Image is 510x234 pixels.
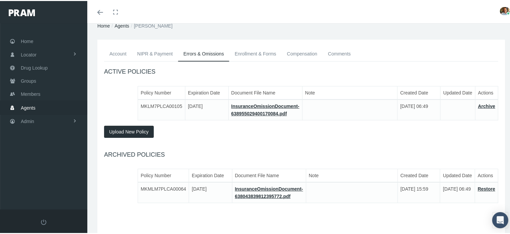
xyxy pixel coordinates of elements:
[132,45,178,60] a: NIPR & Payment
[138,99,185,119] td: MKLM7PLCA00105
[492,211,508,227] div: Open Intercom Messenger
[189,181,232,202] td: [DATE]
[302,85,397,99] th: Note
[21,101,36,113] span: Agents
[229,45,282,60] a: Enrollment & Forms
[323,45,356,60] a: Comments
[440,168,475,182] th: Updated Date
[21,61,48,73] span: Drug Lookup
[138,168,189,182] th: Policy Number
[21,47,37,60] span: Locator
[475,85,498,99] th: Actions
[178,45,229,61] a: Errors & Omissions
[109,128,149,133] span: Upload New Policy
[441,85,475,99] th: Updated Date
[398,99,441,119] td: [DATE] 06:49
[398,168,440,182] th: Created Date
[306,168,398,182] th: Note
[21,87,40,100] span: Members
[21,74,36,86] span: Groups
[440,181,475,202] td: [DATE] 06:49
[398,85,441,99] th: Created Date
[232,168,306,182] th: Document File Name
[104,125,154,137] button: Upload New Policy
[185,99,228,119] td: [DATE]
[185,85,228,99] th: Expiration Date
[138,181,189,202] td: MKMLM7PLCA00064
[104,45,132,60] a: Account
[97,22,110,28] a: Home
[475,168,498,182] th: Actions
[282,45,323,60] a: Compensation
[231,103,299,115] a: InsuranceOmissionDocument-638955029400170084.pdf
[500,6,510,14] img: S_Profile_Picture_15241.jpg
[189,168,232,182] th: Expiration Date
[21,114,34,127] span: Admin
[228,85,302,99] th: Document File Name
[104,150,498,158] h4: ARCHIVED POLICIES
[9,8,35,15] img: PRAM_20_x_78.png
[104,67,498,75] h4: ACTIVE POLICIES
[398,181,440,202] td: [DATE] 15:59
[235,185,303,198] a: InsuranceOmissionDocument-638043839812395772.pdf
[138,85,185,99] th: Policy Number
[478,103,495,108] a: Archive
[114,22,129,28] a: Agents
[21,34,33,47] span: Home
[478,185,495,191] a: Restore
[129,21,173,29] li: [PERSON_NAME]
